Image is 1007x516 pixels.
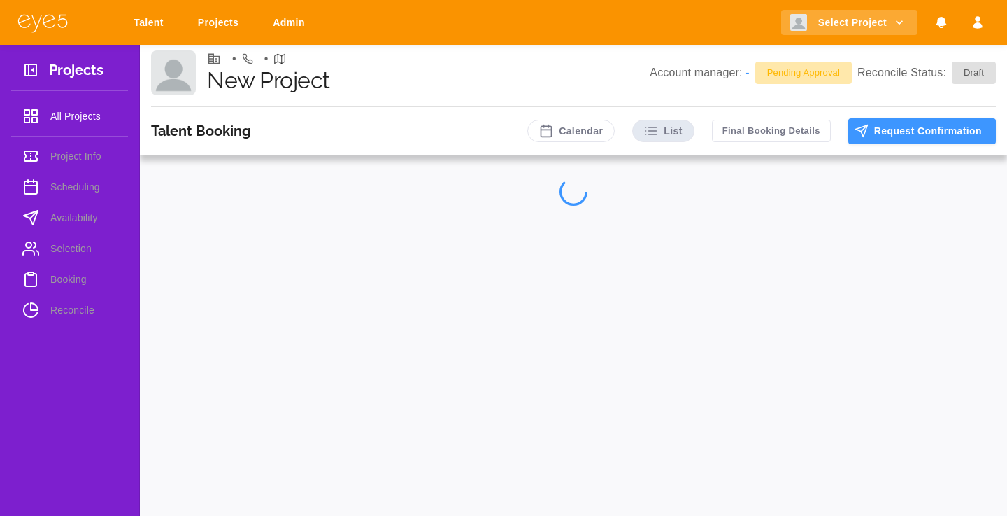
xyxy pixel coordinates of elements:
a: - [745,67,749,78]
button: Select Project [781,10,917,36]
a: Admin [264,10,319,36]
p: Reconcile Status: [857,62,996,84]
li: • [264,50,269,67]
p: Account manager: [650,64,749,81]
span: All Projects [50,108,117,125]
span: Pending Approval [759,66,848,80]
img: Client logo [790,14,807,31]
img: Client logo [151,50,196,95]
button: Calendar [527,120,615,142]
h3: Projects [49,62,103,83]
h1: New Project [207,67,650,94]
button: Notifications [929,10,954,36]
button: List [632,120,694,142]
span: Draft [955,66,992,80]
button: Final Booking Details [712,120,831,142]
h3: Talent Booking [151,123,251,139]
a: All Projects [11,102,128,130]
img: eye5 [17,13,69,33]
a: Projects [189,10,252,36]
a: Talent [124,10,178,36]
button: Request Confirmation [848,118,996,144]
li: • [232,50,236,67]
